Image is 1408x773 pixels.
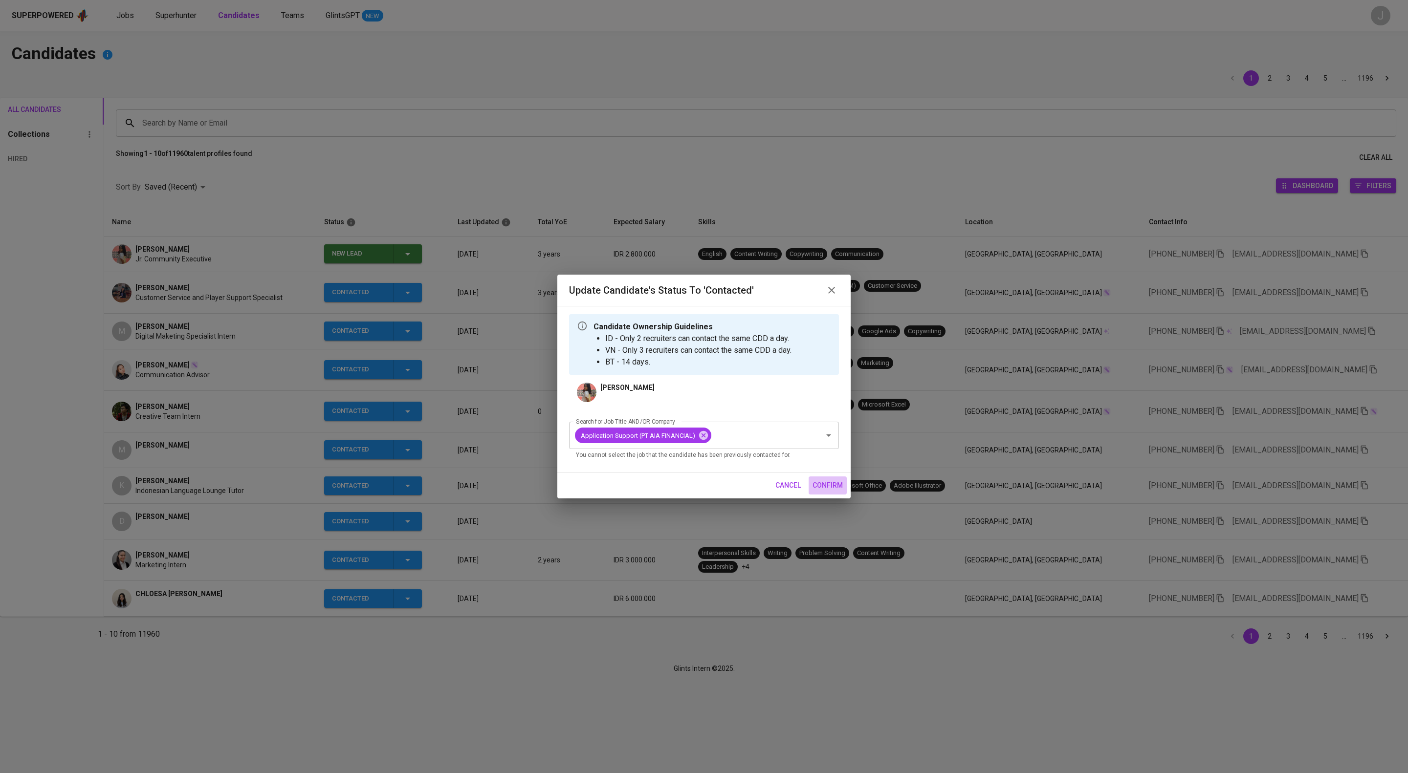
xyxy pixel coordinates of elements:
[575,428,711,443] div: Application Support (PT AIA FINANCIAL)
[575,431,701,440] span: Application Support (PT AIA FINANCIAL)
[822,429,836,442] button: Open
[594,321,792,333] p: Candidate Ownership Guidelines
[605,344,792,356] li: VN - Only 3 recruiters can contact the same CDD a day.
[577,383,596,402] img: 6faf01743b09bbdcc7d4a782a952f195.jpg
[569,282,754,298] h6: Update Candidate's Status to 'Contacted'
[605,356,792,368] li: BT - 14 days.
[771,476,805,494] button: cancel
[605,333,792,344] li: ID - Only 2 recruiters can contact the same CDD a day.
[813,479,843,492] span: confirm
[600,383,655,392] p: [PERSON_NAME]
[809,476,847,494] button: confirm
[775,479,801,492] span: cancel
[576,451,832,460] p: You cannot select the job that the candidate has been previously contacted for.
